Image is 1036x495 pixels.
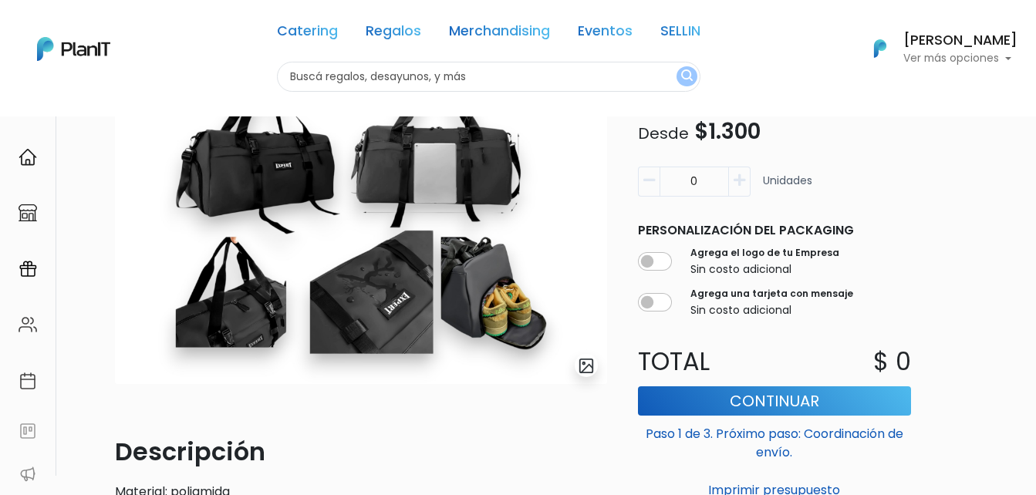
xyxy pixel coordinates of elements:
p: Ver más opciones [903,53,1017,64]
a: Regalos [366,25,421,43]
img: 2000___2000-Photoroom__85_.jpg [115,51,607,384]
button: PlanIt Logo [PERSON_NAME] Ver más opciones [854,29,1017,69]
p: $ 0 [873,343,911,380]
img: marketplace-4ceaa7011d94191e9ded77b95e3339b90024bf715f7c57f8cf31f2d8c509eaba.svg [19,204,37,222]
h6: [PERSON_NAME] [903,34,1017,48]
a: Eventos [578,25,633,43]
p: Descripción [115,433,607,470]
a: Merchandising [449,25,550,43]
img: feedback-78b5a0c8f98aac82b08bfc38622c3050aee476f2c9584af64705fc4e61158814.svg [19,422,37,440]
img: partners-52edf745621dab592f3b2c58e3bca9d71375a7ef29c3b500c9f145b62cc070d4.svg [19,465,37,483]
img: PlanIt Logo [37,37,110,61]
img: people-662611757002400ad9ed0e3c099ab2801c6687ba6c219adb57efc949bc21e19d.svg [19,315,37,334]
img: gallery-light [578,357,596,375]
span: $1.300 [694,116,761,146]
input: Buscá regalos, desayunos, y más [277,62,700,92]
p: Sin costo adicional [690,302,853,318]
img: home-e721727adea9d79c4d83392d1f703f7f8bce08238fde08b1acbfd93340b81755.svg [19,148,37,167]
a: SELLIN [660,25,700,43]
button: Continuar [638,386,911,416]
img: search_button-432b6d5273f82d61273b3651a40e1bd1b912527efae98b1b7a1b2c0702e16a8d.svg [681,69,693,84]
p: Personalización del packaging [638,221,911,240]
span: Desde [638,123,689,144]
label: Agrega el logo de tu Empresa [690,246,839,260]
a: Catering [277,25,338,43]
p: Sin costo adicional [690,261,839,278]
img: calendar-87d922413cdce8b2cf7b7f5f62616a5cf9e4887200fb71536465627b3292af00.svg [19,372,37,390]
img: PlanIt Logo [863,32,897,66]
p: Total [629,343,774,380]
img: campaigns-02234683943229c281be62815700db0a1741e53638e28bf9629b52c665b00959.svg [19,260,37,278]
label: Agrega una tarjeta con mensaje [690,287,853,301]
p: Paso 1 de 3. Próximo paso: Coordinación de envío. [638,419,911,462]
p: Unidades [763,173,812,203]
div: ¿Necesitás ayuda? [79,15,222,45]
